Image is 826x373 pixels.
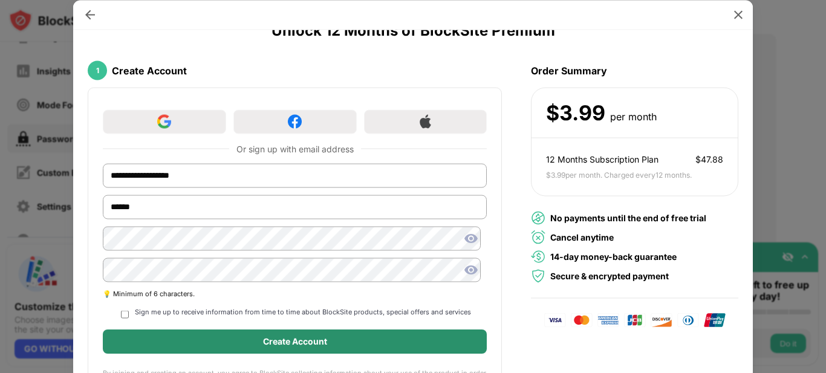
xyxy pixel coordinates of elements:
div: Or sign up with email address [236,143,354,154]
img: show-password.svg [464,231,478,245]
div: Unlock 12 Months of BlockSite Premium [272,21,555,39]
div: per month [610,108,657,125]
div: Order Summary [531,53,738,87]
div: 💡 Minimum of 6 characters. [103,289,487,297]
div: Sign me up to receive information from time to time about BlockSite products, special offers and ... [135,307,471,320]
img: union-pay-card.svg [704,313,726,327]
img: discover-card.svg [651,313,672,327]
img: jcb-card.svg [624,313,646,327]
img: american-express-card.svg [597,313,619,327]
img: money-back.svg [531,249,545,264]
div: 12 Months Subscription Plan [546,153,659,166]
img: apple-icon.png [418,115,432,129]
font: Create Account [112,64,187,76]
img: google-icon.png [157,115,171,129]
img: diner-clabs-card.svg [677,313,699,327]
img: show-password.svg [464,262,478,277]
img: master-card.svg [571,313,593,327]
img: facebook-icon.png [288,115,302,129]
div: $ 3.99 [546,100,605,125]
div: Create Account [263,337,327,346]
font: No payments until the end of free trial [550,212,706,222]
font: Secure & encrypted payment [550,270,669,281]
img: cancel-anytime-green.svg [531,230,545,244]
img: visa-card.svg [544,313,566,327]
div: $ 47.88 [695,153,723,166]
font: 1 [96,66,99,75]
img: secured-payment-green.svg [531,268,545,283]
img: no-payment.svg [531,210,545,225]
div: Cancel anytime [550,230,614,244]
div: $ 3.99 per month. Charged every 12 months . [546,169,692,181]
div: 14-day money-back guarantee [550,250,677,263]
